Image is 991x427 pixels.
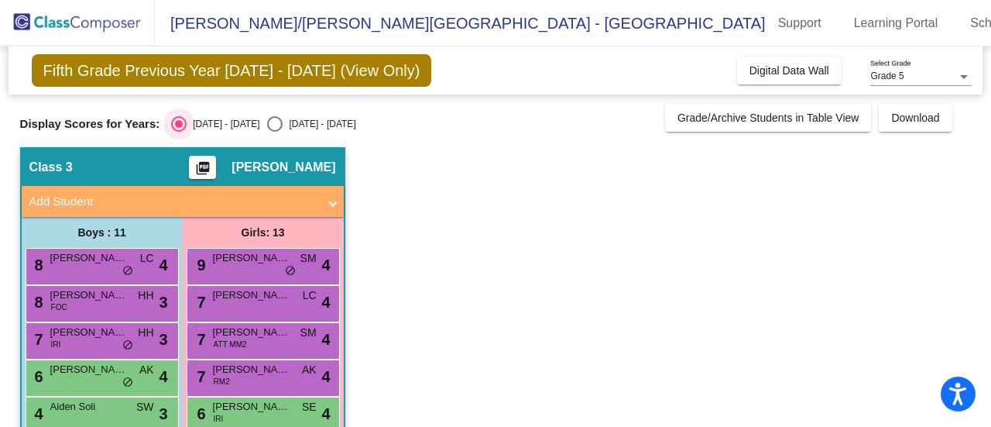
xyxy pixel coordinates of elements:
[879,104,952,132] button: Download
[677,112,859,124] span: Grade/Archive Students in Table View
[122,265,133,277] span: do_not_disturb_alt
[50,362,128,377] span: [PERSON_NAME]
[159,291,167,314] span: 3
[891,112,939,124] span: Download
[20,117,160,131] span: Display Scores for Years:
[50,288,128,303] span: [PERSON_NAME]
[189,156,216,179] button: Print Students Details
[138,325,153,341] span: HH
[213,362,290,377] span: [PERSON_NAME]
[213,250,290,266] span: [PERSON_NAME]
[31,405,43,422] span: 4
[22,217,183,248] div: Boys : 11
[50,399,128,415] span: Aiden Soli
[29,193,317,211] mat-panel-title: Add Student
[870,71,904,81] span: Grade 5
[50,325,128,340] span: [PERSON_NAME]
[194,160,212,182] mat-icon: picture_as_pdf
[213,288,290,303] span: [PERSON_NAME]
[231,160,335,175] span: [PERSON_NAME]
[32,54,432,87] span: Fifth Grade Previous Year [DATE] - [DATE] (View Only)
[138,288,153,304] span: HH
[31,331,43,348] span: 7
[842,11,951,36] a: Learning Portal
[194,405,206,422] span: 6
[159,328,167,351] span: 3
[321,328,330,351] span: 4
[302,362,317,378] span: AK
[213,325,290,340] span: [PERSON_NAME]
[31,257,43,274] span: 8
[214,339,247,350] span: ATT MM2
[51,339,61,350] span: IRI
[321,402,330,425] span: 4
[300,250,317,267] span: SM
[183,217,344,248] div: Girls: 13
[749,64,829,77] span: Digital Data Wall
[171,116,355,132] mat-radio-group: Select an option
[194,368,206,385] span: 7
[300,325,317,341] span: SM
[159,253,167,277] span: 4
[51,301,67,313] span: FOC
[321,253,330,277] span: 4
[159,365,167,388] span: 4
[214,413,224,425] span: IRI
[302,399,317,415] span: SE
[31,294,43,311] span: 8
[766,11,834,36] a: Support
[29,160,73,175] span: Class 3
[122,377,133,389] span: do_not_disturb_alt
[194,294,206,311] span: 7
[122,339,133,352] span: do_not_disturb_alt
[159,402,167,425] span: 3
[194,331,206,348] span: 7
[139,362,154,378] span: AK
[136,399,154,415] span: SW
[31,368,43,385] span: 6
[213,399,290,415] span: [PERSON_NAME]
[214,376,230,387] span: RM2
[665,104,872,132] button: Grade/Archive Students in Table View
[321,365,330,388] span: 4
[155,11,766,36] span: [PERSON_NAME]/[PERSON_NAME][GEOGRAPHIC_DATA] - [GEOGRAPHIC_DATA]
[50,250,128,266] span: [PERSON_NAME]
[321,291,330,314] span: 4
[187,117,259,131] div: [DATE] - [DATE]
[194,257,206,274] span: 9
[285,265,296,277] span: do_not_disturb_alt
[283,117,355,131] div: [DATE] - [DATE]
[303,288,317,304] span: LC
[140,250,154,267] span: LC
[22,186,344,217] mat-expansion-panel-header: Add Student
[737,57,842,84] button: Digital Data Wall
